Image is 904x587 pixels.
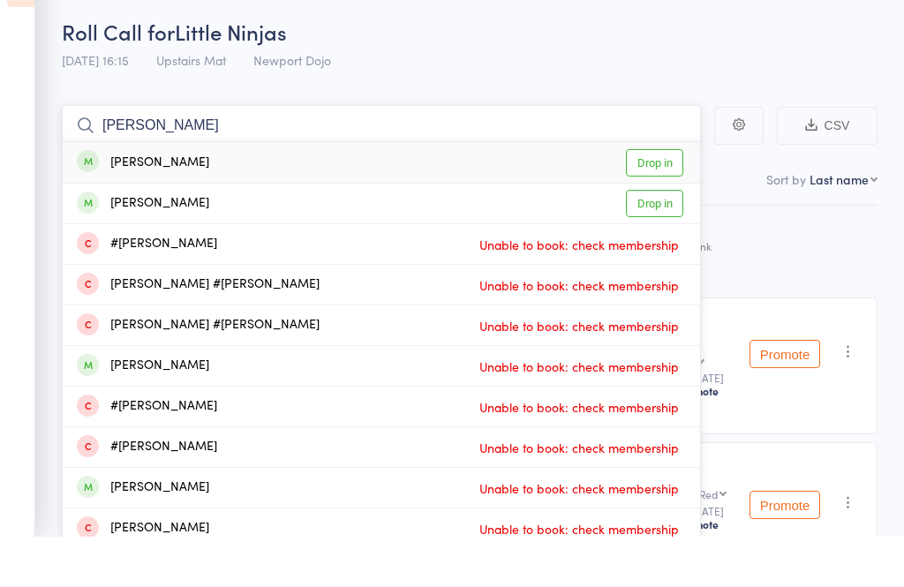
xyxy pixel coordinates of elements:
span: Unable to book: check membership [475,403,683,430]
span: Unable to book: check membership [475,363,683,389]
span: Roll Call for [62,67,175,96]
button: Promote [750,390,820,418]
label: Sort by [766,221,806,238]
input: Search by name [62,155,701,196]
span: [DATE] 16:15 [62,102,129,119]
div: [PERSON_NAME] [77,528,209,548]
span: Unable to book: check membership [475,525,683,552]
a: Drop in [626,240,683,267]
span: Newport Dojo [253,102,331,119]
div: #[PERSON_NAME] [77,284,217,305]
div: #[PERSON_NAME] [77,447,217,467]
a: Drop in [626,199,683,227]
span: Unable to book: check membership [475,322,683,349]
div: [PERSON_NAME] [77,244,209,264]
span: Unable to book: check membership [475,444,683,470]
div: [PERSON_NAME] [77,203,209,223]
div: White and Red [647,538,718,550]
div: #[PERSON_NAME] [77,487,217,508]
div: Last name [810,221,869,238]
button: Promote [750,541,820,569]
span: Unable to book: check membership [475,485,683,511]
div: [PERSON_NAME] #[PERSON_NAME] [77,365,320,386]
button: CSV [777,157,878,195]
span: Unable to book: check membership [475,282,683,308]
span: Little Ninjas [175,67,287,96]
a: Exit roll call [796,9,888,44]
div: [PERSON_NAME] [77,406,209,426]
div: [PERSON_NAME] #[PERSON_NAME] [77,325,320,345]
span: Upstairs Mat [156,102,226,119]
